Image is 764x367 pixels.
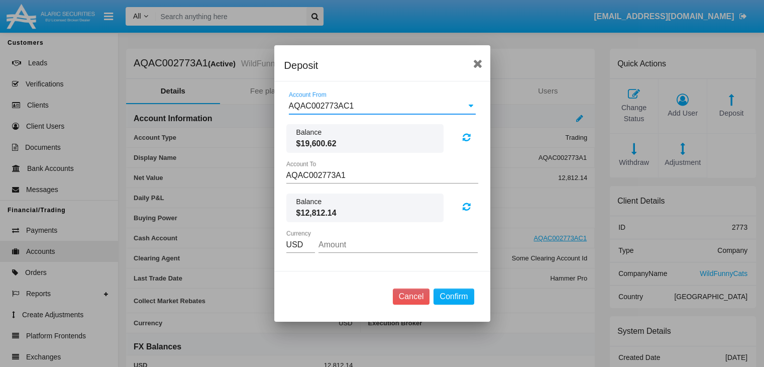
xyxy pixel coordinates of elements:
[433,289,474,305] button: Confirm
[284,57,480,73] div: Deposit
[296,197,433,207] span: Balance
[393,289,430,305] button: Cancel
[296,127,433,138] span: Balance
[296,207,433,219] span: $12,812.14
[296,138,433,150] span: $19,600.62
